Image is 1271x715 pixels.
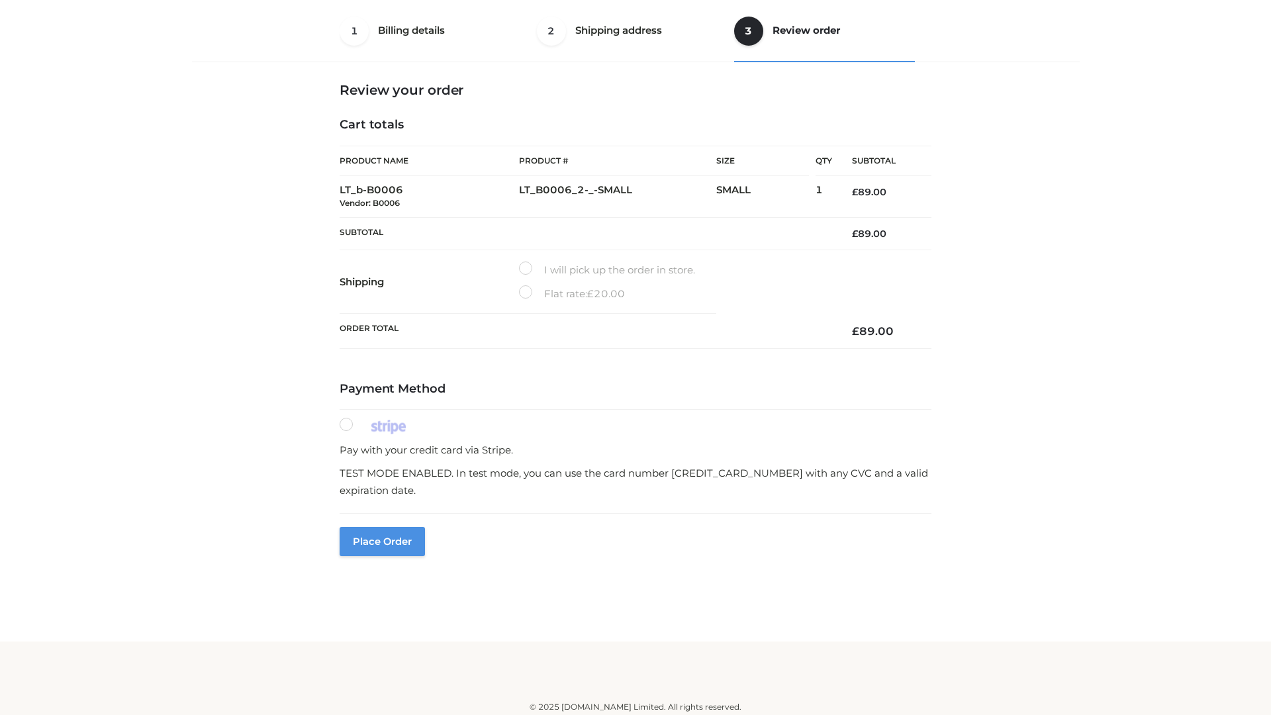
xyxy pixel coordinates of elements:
td: 1 [816,176,832,218]
label: I will pick up the order in store. [519,262,695,279]
h3: Review your order [340,82,931,98]
th: Subtotal [340,217,832,250]
bdi: 89.00 [852,228,886,240]
span: £ [852,324,859,338]
h4: Payment Method [340,382,931,397]
small: Vendor: B0006 [340,198,400,208]
p: TEST MODE ENABLED. In test mode, you can use the card number [CREDIT_CARD_NUMBER] with any CVC an... [340,465,931,499]
td: LT_B0006_2-_-SMALL [519,176,716,218]
td: LT_b-B0006 [340,176,519,218]
th: Shipping [340,250,519,314]
th: Product Name [340,146,519,176]
div: © 2025 [DOMAIN_NAME] Limited. All rights reserved. [197,700,1074,714]
span: £ [587,287,594,300]
h4: Cart totals [340,118,931,132]
button: Place order [340,527,425,556]
th: Subtotal [832,146,931,176]
bdi: 89.00 [852,186,886,198]
bdi: 89.00 [852,324,894,338]
td: SMALL [716,176,816,218]
span: £ [852,186,858,198]
bdi: 20.00 [587,287,625,300]
th: Product # [519,146,716,176]
p: Pay with your credit card via Stripe. [340,442,931,459]
label: Flat rate: [519,285,625,303]
span: £ [852,228,858,240]
th: Order Total [340,314,832,349]
th: Size [716,146,809,176]
th: Qty [816,146,832,176]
